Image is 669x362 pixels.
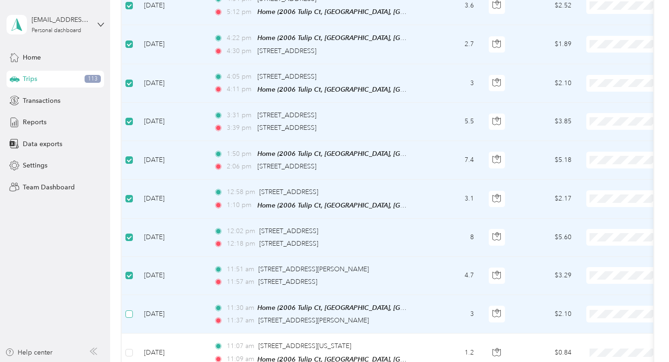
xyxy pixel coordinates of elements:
[514,64,579,103] td: $2.10
[227,277,254,287] span: 11:57 am
[227,84,253,94] span: 4:11 pm
[137,103,206,141] td: [DATE]
[257,124,316,132] span: [STREET_ADDRESS]
[257,162,316,170] span: [STREET_ADDRESS]
[257,73,316,80] span: [STREET_ADDRESS]
[23,139,62,149] span: Data exports
[258,265,369,273] span: [STREET_ADDRESS][PERSON_NAME]
[227,226,255,236] span: 12:02 pm
[257,150,669,158] span: Home (2006 Tulip Ct, [GEOGRAPHIC_DATA], [GEOGRAPHIC_DATA], [GEOGRAPHIC_DATA] , [GEOGRAPHIC_DATA],...
[23,117,46,127] span: Reports
[259,188,318,196] span: [STREET_ADDRESS]
[257,111,316,119] span: [STREET_ADDRESS]
[420,219,481,257] td: 8
[23,96,60,106] span: Transactions
[420,295,481,334] td: 3
[227,7,253,17] span: 5:12 pm
[137,295,206,334] td: [DATE]
[257,8,669,16] span: Home (2006 Tulip Ct, [GEOGRAPHIC_DATA], [GEOGRAPHIC_DATA], [GEOGRAPHIC_DATA] , [GEOGRAPHIC_DATA],...
[257,304,669,312] span: Home (2006 Tulip Ct, [GEOGRAPHIC_DATA], [GEOGRAPHIC_DATA], [GEOGRAPHIC_DATA] , [GEOGRAPHIC_DATA],...
[514,180,579,218] td: $2.17
[5,348,52,357] button: Help center
[137,219,206,257] td: [DATE]
[23,53,41,62] span: Home
[257,86,669,94] span: Home (2006 Tulip Ct, [GEOGRAPHIC_DATA], [GEOGRAPHIC_DATA], [GEOGRAPHIC_DATA] , [GEOGRAPHIC_DATA],...
[227,187,255,197] span: 12:58 pm
[137,25,206,64] td: [DATE]
[227,110,253,121] span: 3:31 pm
[257,34,669,42] span: Home (2006 Tulip Ct, [GEOGRAPHIC_DATA], [GEOGRAPHIC_DATA], [GEOGRAPHIC_DATA] , [GEOGRAPHIC_DATA],...
[617,310,669,362] iframe: Everlance-gr Chat Button Frame
[227,149,253,159] span: 1:50 pm
[227,200,253,210] span: 1:10 pm
[137,180,206,218] td: [DATE]
[32,15,90,25] div: [EMAIL_ADDRESS][DOMAIN_NAME]
[227,303,253,313] span: 11:30 am
[137,257,206,295] td: [DATE]
[227,315,254,326] span: 11:37 am
[137,64,206,103] td: [DATE]
[514,257,579,295] td: $3.29
[227,264,254,275] span: 11:51 am
[514,141,579,180] td: $5.18
[23,161,47,170] span: Settings
[227,161,253,172] span: 2:06 pm
[32,28,81,34] div: Personal dashboard
[137,141,206,180] td: [DATE]
[420,141,481,180] td: 7.4
[420,103,481,141] td: 5.5
[257,201,669,209] span: Home (2006 Tulip Ct, [GEOGRAPHIC_DATA], [GEOGRAPHIC_DATA], [GEOGRAPHIC_DATA] , [GEOGRAPHIC_DATA],...
[257,47,316,55] span: [STREET_ADDRESS]
[227,46,253,56] span: 4:30 pm
[514,25,579,64] td: $1.89
[23,182,75,192] span: Team Dashboard
[85,75,101,83] span: 113
[259,240,318,248] span: [STREET_ADDRESS]
[258,278,317,286] span: [STREET_ADDRESS]
[514,219,579,257] td: $5.60
[227,341,254,351] span: 11:07 am
[514,103,579,141] td: $3.85
[227,239,255,249] span: 12:18 pm
[227,33,253,43] span: 4:22 pm
[420,180,481,218] td: 3.1
[23,74,37,84] span: Trips
[420,257,481,295] td: 4.7
[514,295,579,334] td: $2.10
[258,316,369,324] span: [STREET_ADDRESS][PERSON_NAME]
[420,64,481,103] td: 3
[227,72,253,82] span: 4:05 pm
[227,123,253,133] span: 3:39 pm
[259,227,318,235] span: [STREET_ADDRESS]
[258,342,351,350] span: [STREET_ADDRESS][US_STATE]
[420,25,481,64] td: 2.7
